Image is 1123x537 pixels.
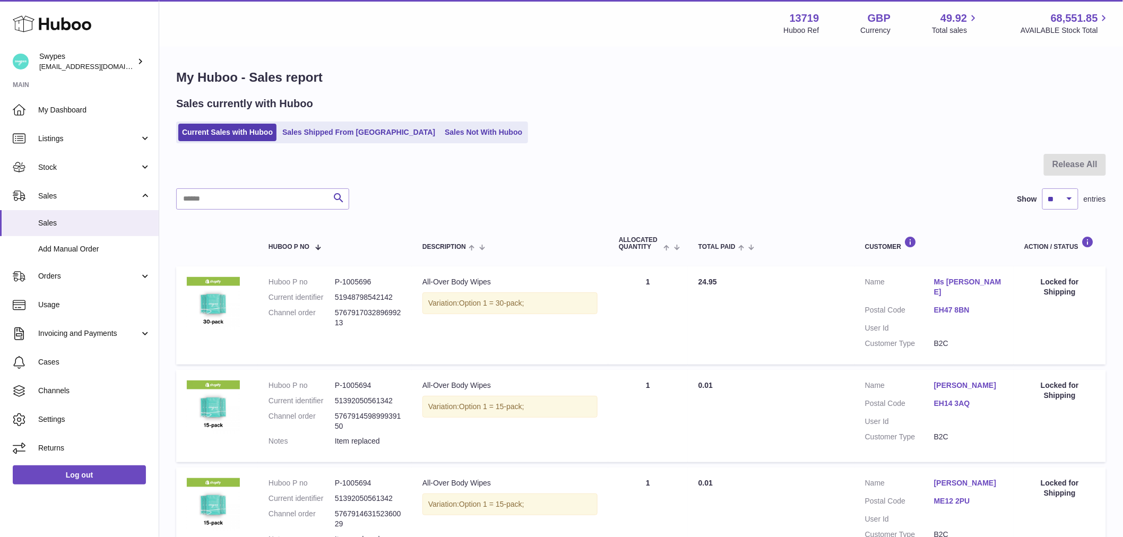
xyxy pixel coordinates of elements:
dd: B2C [934,432,1003,442]
img: internalAdmin-13719@internal.huboo.com [13,54,29,70]
span: Settings [38,414,151,425]
span: Total paid [698,244,736,250]
span: Option 1 = 15-pack; [459,402,524,411]
dt: Channel order [269,509,335,529]
dd: 51392050561342 [335,396,401,406]
span: 0.01 [698,479,713,487]
dt: Name [865,478,934,491]
dt: Current identifier [269,396,335,406]
strong: 13719 [790,11,819,25]
a: Log out [13,465,146,484]
div: Currency [861,25,891,36]
span: Channels [38,386,151,396]
div: All-Over Body Wipes [422,277,598,287]
dt: User Id [865,417,934,427]
div: All-Over Body Wipes [422,478,598,488]
img: 137191726829119.png [187,380,240,434]
a: [PERSON_NAME] [934,380,1003,391]
td: 1 [608,370,688,462]
div: Variation: [422,396,598,418]
div: Swypes [39,51,135,72]
dd: 51948798542142 [335,292,401,302]
div: Variation: [422,292,598,314]
img: 137191726829119.png [187,478,240,531]
dt: Current identifier [269,292,335,302]
span: AVAILABLE Stock Total [1021,25,1110,36]
dt: Postal Code [865,496,934,509]
span: Listings [38,134,140,144]
h2: Sales currently with Huboo [176,97,313,111]
dt: Name [865,380,934,393]
dd: 576791703289699213 [335,308,401,328]
div: Customer [865,236,1003,250]
span: ALLOCATED Quantity [619,237,661,250]
span: Usage [38,300,151,310]
dd: 51392050561342 [335,493,401,504]
dd: 576791463152360029 [335,509,401,529]
a: EH47 8BN [934,305,1003,315]
div: Locked for Shipping [1024,478,1095,498]
span: Returns [38,443,151,453]
dt: Name [865,277,934,300]
a: [PERSON_NAME] [934,478,1003,488]
span: [EMAIL_ADDRESS][DOMAIN_NAME] [39,62,156,71]
dt: Postal Code [865,399,934,411]
h1: My Huboo - Sales report [176,69,1106,86]
img: 137191726829084.png [187,277,240,330]
span: entries [1084,194,1106,204]
div: Locked for Shipping [1024,380,1095,401]
dt: User Id [865,514,934,524]
span: 24.95 [698,278,717,286]
span: Description [422,244,466,250]
dt: Huboo P no [269,478,335,488]
span: 49.92 [940,11,967,25]
dt: Postal Code [865,305,934,318]
dt: Current identifier [269,493,335,504]
dd: 576791459899939150 [335,411,401,431]
p: Item replaced [335,436,401,446]
a: EH14 3AQ [934,399,1003,409]
dt: User Id [865,323,934,333]
dt: Huboo P no [269,277,335,287]
span: Sales [38,218,151,228]
a: Current Sales with Huboo [178,124,277,141]
span: Add Manual Order [38,244,151,254]
dt: Notes [269,436,335,446]
a: 49.92 Total sales [932,11,979,36]
span: Orders [38,271,140,281]
dt: Huboo P no [269,380,335,391]
dd: P-1005696 [335,277,401,287]
span: Huboo P no [269,244,309,250]
a: Sales Not With Huboo [441,124,526,141]
span: Option 1 = 30-pack; [459,299,524,307]
dd: P-1005694 [335,380,401,391]
div: Action / Status [1024,236,1095,250]
span: Option 1 = 15-pack; [459,500,524,508]
dt: Customer Type [865,339,934,349]
span: Cases [38,357,151,367]
strong: GBP [868,11,891,25]
dt: Channel order [269,308,335,328]
span: Stock [38,162,140,172]
dd: P-1005694 [335,478,401,488]
a: Ms [PERSON_NAME] [934,277,1003,297]
span: My Dashboard [38,105,151,115]
span: Total sales [932,25,979,36]
div: Locked for Shipping [1024,277,1095,297]
a: Sales Shipped From [GEOGRAPHIC_DATA] [279,124,439,141]
div: All-Over Body Wipes [422,380,598,391]
a: ME12 2PU [934,496,1003,506]
span: Invoicing and Payments [38,328,140,339]
dt: Customer Type [865,432,934,442]
a: 68,551.85 AVAILABLE Stock Total [1021,11,1110,36]
div: Variation: [422,493,598,515]
span: Sales [38,191,140,201]
label: Show [1017,194,1037,204]
div: Huboo Ref [784,25,819,36]
dd: B2C [934,339,1003,349]
dt: Channel order [269,411,335,431]
span: 68,551.85 [1051,11,1098,25]
td: 1 [608,266,688,364]
span: 0.01 [698,381,713,389]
